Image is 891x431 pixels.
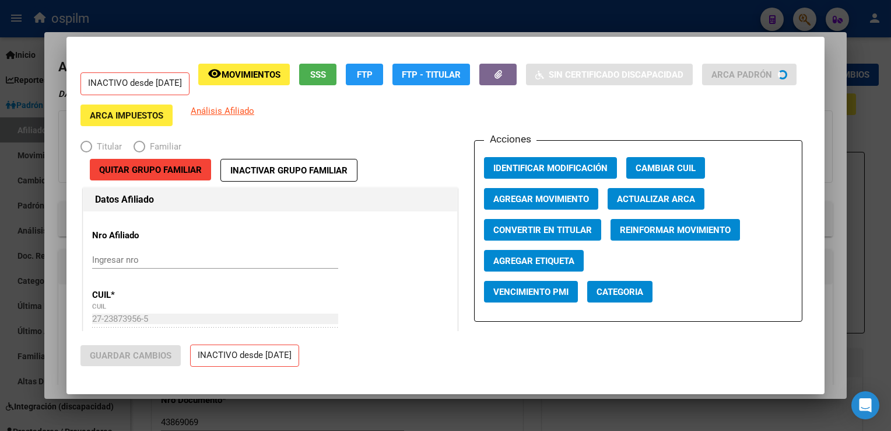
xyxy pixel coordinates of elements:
p: CUIL [92,289,199,302]
span: Inactivar Grupo Familiar [230,165,348,176]
button: SSS [299,64,336,85]
span: Identificar Modificación [493,163,608,173]
span: Familiar [145,140,181,154]
mat-icon: remove_red_eye [208,67,222,81]
button: ARCA Padrón [702,64,797,85]
span: Análisis Afiliado [191,106,254,116]
span: Quitar Grupo Familiar [99,165,202,175]
button: Agregar Etiqueta [484,250,584,272]
span: ARCA Padrón [711,69,772,80]
span: Titular [92,140,122,154]
h3: Acciones [484,131,536,147]
button: FTP - Titular [392,64,470,85]
span: Vencimiento PMI [493,287,569,297]
span: Sin Certificado Discapacidad [549,69,683,80]
span: Reinformar Movimiento [620,225,731,235]
span: Actualizar ARCA [617,194,695,204]
button: Movimientos [198,64,290,85]
span: Guardar Cambios [90,350,171,361]
button: Quitar Grupo Familiar [90,159,211,180]
span: Agregar Etiqueta [493,256,574,266]
button: ARCA Impuestos [80,105,173,126]
button: Convertir en Titular [484,219,601,241]
span: SSS [310,69,326,80]
button: Identificar Modificación [484,157,617,179]
button: Cambiar CUIL [626,157,705,179]
span: ARCA Impuestos [90,110,163,121]
div: Open Intercom Messenger [851,391,879,419]
button: Agregar Movimiento [484,188,598,210]
span: Agregar Movimiento [493,194,589,204]
button: Actualizar ARCA [608,188,704,210]
mat-radio-group: Elija una opción [80,144,193,154]
button: Reinformar Movimiento [611,219,740,241]
button: Sin Certificado Discapacidad [526,64,693,85]
p: INACTIVO desde [DATE] [190,345,299,367]
span: FTP - Titular [402,69,461,80]
span: Convertir en Titular [493,225,592,235]
button: Inactivar Grupo Familiar [220,159,357,182]
h1: Datos Afiliado [95,193,445,207]
p: Nro Afiliado [92,229,199,242]
span: FTP [357,69,373,80]
button: FTP [346,64,383,85]
span: Categoria [597,287,643,297]
span: Movimientos [222,69,280,80]
button: Guardar Cambios [80,345,181,366]
button: Vencimiento PMI [484,281,578,303]
button: Categoria [587,281,653,303]
p: INACTIVO desde [DATE] [80,72,190,95]
span: Cambiar CUIL [636,163,696,173]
